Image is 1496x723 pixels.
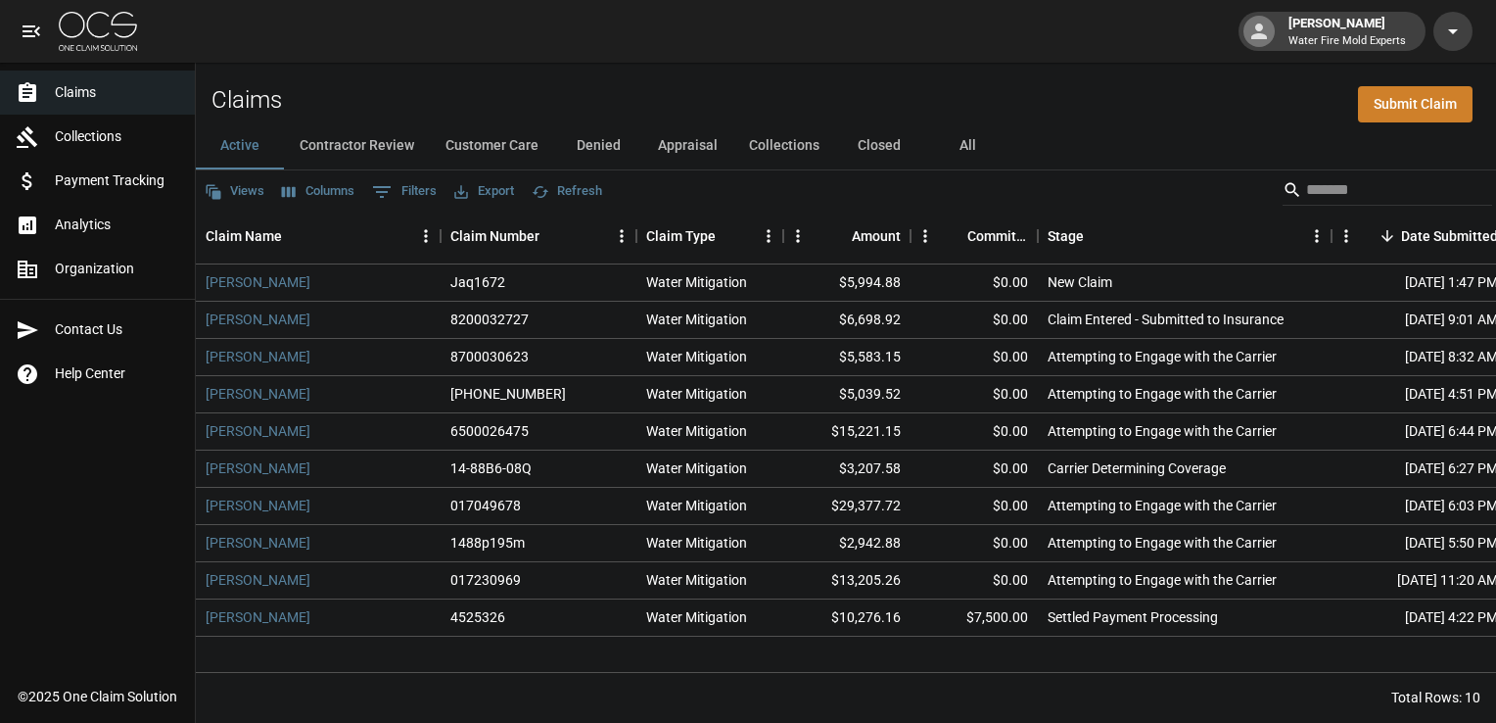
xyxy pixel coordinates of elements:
[783,562,911,600] div: $13,205.26
[206,570,310,590] a: [PERSON_NAME]
[1358,86,1473,122] a: Submit Claim
[206,421,310,441] a: [PERSON_NAME]
[783,302,911,339] div: $6,698.92
[554,122,642,169] button: Denied
[18,687,177,706] div: © 2025 One Claim Solution
[449,176,519,207] button: Export
[783,376,911,413] div: $5,039.52
[646,209,716,264] div: Claim Type
[1048,533,1277,553] div: Attempting to Engage with the Carrier
[646,533,747,553] div: Water Mitigation
[646,570,747,590] div: Water Mitigation
[911,600,1038,637] div: $7,500.00
[196,122,284,169] button: Active
[450,458,532,478] div: 14-88B6-08Q
[206,384,310,404] a: [PERSON_NAME]
[196,122,1496,169] div: dynamic tabs
[200,176,269,207] button: Views
[450,209,539,264] div: Claim Number
[733,122,835,169] button: Collections
[539,222,567,250] button: Sort
[911,413,1038,451] div: $0.00
[206,310,310,329] a: [PERSON_NAME]
[754,221,783,251] button: Menu
[636,209,783,264] div: Claim Type
[206,209,282,264] div: Claim Name
[1283,174,1492,210] div: Search
[206,533,310,553] a: [PERSON_NAME]
[284,122,430,169] button: Contractor Review
[646,384,747,404] div: Water Mitigation
[55,259,179,279] span: Organization
[206,272,310,292] a: [PERSON_NAME]
[911,209,1038,264] div: Committed Amount
[646,347,747,366] div: Water Mitigation
[716,222,743,250] button: Sort
[1048,496,1277,515] div: Attempting to Engage with the Carrier
[1281,14,1414,49] div: [PERSON_NAME]
[967,209,1028,264] div: Committed Amount
[59,12,137,51] img: ocs-logo-white-transparent.png
[1048,421,1277,441] div: Attempting to Engage with the Carrier
[55,363,179,384] span: Help Center
[911,302,1038,339] div: $0.00
[55,215,179,235] span: Analytics
[911,488,1038,525] div: $0.00
[527,176,607,207] button: Refresh
[277,176,359,207] button: Select columns
[55,126,179,147] span: Collections
[12,12,51,51] button: open drawer
[824,222,852,250] button: Sort
[783,451,911,488] div: $3,207.58
[55,319,179,340] span: Contact Us
[835,122,923,169] button: Closed
[1048,209,1084,264] div: Stage
[607,221,636,251] button: Menu
[1048,272,1112,292] div: New Claim
[911,525,1038,562] div: $0.00
[1048,458,1226,478] div: Carrier Determining Coverage
[450,496,521,515] div: 017049678
[206,607,310,627] a: [PERSON_NAME]
[450,570,521,590] div: 017230969
[783,265,911,302] div: $5,994.88
[1288,33,1406,50] p: Water Fire Mold Experts
[1302,221,1332,251] button: Menu
[411,221,441,251] button: Menu
[450,533,525,553] div: 1488p195m
[642,122,733,169] button: Appraisal
[1048,570,1277,590] div: Attempting to Engage with the Carrier
[450,421,529,441] div: 6500026475
[852,209,901,264] div: Amount
[55,82,179,103] span: Claims
[1048,347,1277,366] div: Attempting to Engage with the Carrier
[940,222,967,250] button: Sort
[646,458,747,478] div: Water Mitigation
[211,86,282,115] h2: Claims
[646,421,747,441] div: Water Mitigation
[450,272,505,292] div: Jaq1672
[1391,688,1480,707] div: Total Rows: 10
[646,607,747,627] div: Water Mitigation
[911,451,1038,488] div: $0.00
[1048,607,1218,627] div: Settled Payment Processing
[783,339,911,376] div: $5,583.15
[911,221,940,251] button: Menu
[911,562,1038,600] div: $0.00
[783,209,911,264] div: Amount
[783,525,911,562] div: $2,942.88
[206,347,310,366] a: [PERSON_NAME]
[646,310,747,329] div: Water Mitigation
[1332,221,1361,251] button: Menu
[783,221,813,251] button: Menu
[55,170,179,191] span: Payment Tracking
[646,496,747,515] div: Water Mitigation
[911,376,1038,413] div: $0.00
[206,458,310,478] a: [PERSON_NAME]
[1048,310,1284,329] div: Claim Entered - Submitted to Insurance
[1084,222,1111,250] button: Sort
[923,122,1011,169] button: All
[450,607,505,627] div: 4525326
[1048,384,1277,404] div: Attempting to Engage with the Carrier
[282,222,309,250] button: Sort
